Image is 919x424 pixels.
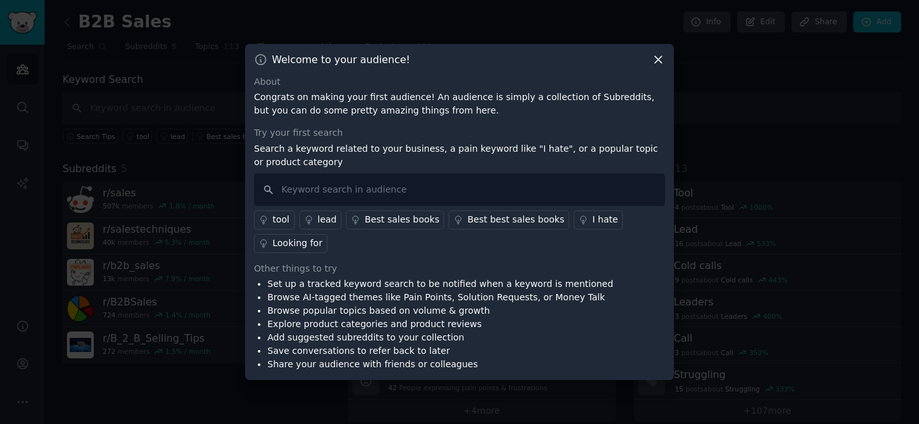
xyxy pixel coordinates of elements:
[267,304,613,318] li: Browse popular topics based on volume & growth
[254,262,665,275] div: Other things to try
[574,210,623,230] a: I hate
[267,344,613,358] li: Save conversations to refer back to later
[267,277,613,291] li: Set up a tracked keyword search to be notified when a keyword is mentioned
[267,331,613,344] li: Add suggested subreddits to your collection
[267,291,613,304] li: Browse AI-tagged themes like Pain Points, Solution Requests, or Money Talk
[254,173,665,206] input: Keyword search in audience
[254,75,665,89] div: About
[254,126,665,140] div: Try your first search
[254,210,295,230] a: tool
[273,213,290,226] div: tool
[272,53,410,66] h3: Welcome to your audience!
[318,213,337,226] div: lead
[273,237,322,250] div: Looking for
[449,210,569,230] a: Best best sales books
[267,318,613,331] li: Explore product categories and product reviews
[467,213,564,226] div: Best best sales books
[364,213,439,226] div: Best sales books
[592,213,618,226] div: I hate
[254,142,665,169] p: Search a keyword related to your business, a pain keyword like "I hate", or a popular topic or pr...
[254,234,327,253] a: Looking for
[346,210,444,230] a: Best sales books
[299,210,342,230] a: lead
[254,91,665,117] p: Congrats on making your first audience! An audience is simply a collection of Subreddits, but you...
[267,358,613,371] li: Share your audience with friends or colleagues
